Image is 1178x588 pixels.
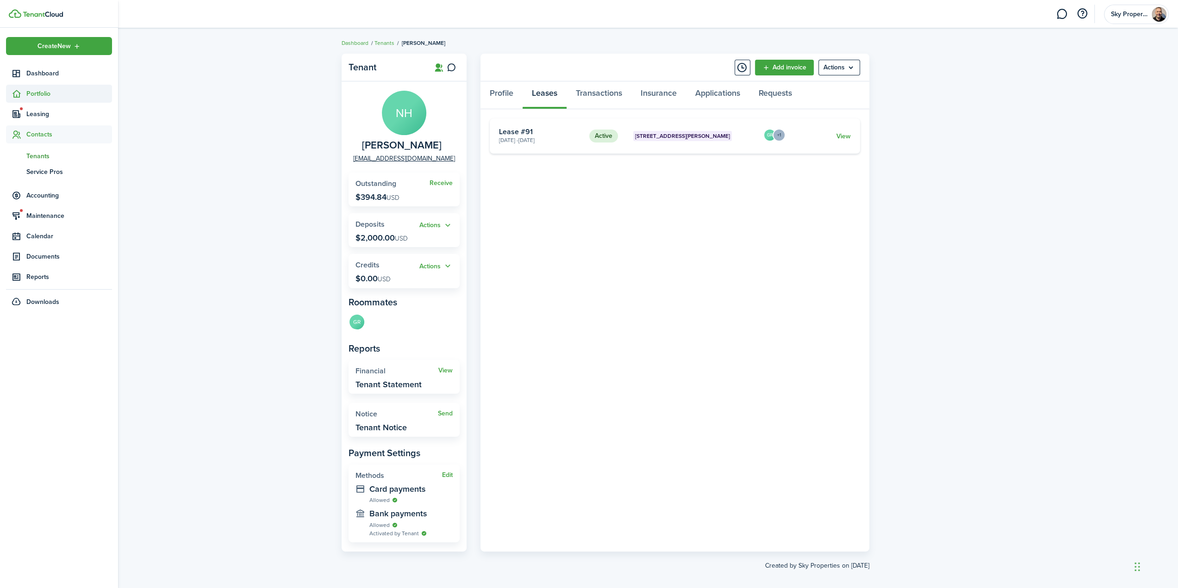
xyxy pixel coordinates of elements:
[6,64,112,82] a: Dashboard
[26,231,112,241] span: Calendar
[353,154,455,163] a: [EMAIL_ADDRESS][DOMAIN_NAME]
[362,140,442,151] span: Norma Heredia
[342,551,869,570] created-at: Created by Sky Properties on [DATE]
[755,60,814,75] a: Add invoice
[567,81,631,109] a: Transactions
[836,131,850,141] a: View
[369,529,419,538] span: Activated by Tenant
[438,367,453,374] a: View
[818,60,860,75] button: Open menu
[349,341,460,355] panel-main-subtitle: Reports
[26,68,112,78] span: Dashboard
[349,446,460,460] panel-main-subtitle: Payment Settings
[369,484,453,494] widget-stats-description: Card payments
[631,81,686,109] a: Insurance
[355,192,399,202] p: $394.84
[369,521,390,529] span: Allowed
[499,136,582,144] card-description: [DATE] - [DATE]
[374,39,394,47] a: Tenants
[369,496,390,504] span: Allowed
[9,9,21,18] img: TenantCloud
[369,509,453,518] widget-stats-description: Bank payments
[773,129,785,142] menu-trigger: +1
[763,134,776,143] a: GR
[419,261,453,272] button: Actions
[1134,553,1140,581] div: Drag
[355,274,391,283] p: $0.00
[355,233,408,242] p: $2,000.00
[1074,6,1090,22] button: Open resource center
[355,471,442,480] widget-stats-title: Methods
[442,471,453,479] button: Edit
[355,219,385,229] span: Deposits
[349,314,365,332] a: GR
[26,89,112,99] span: Portfolio
[589,130,618,142] status: Active
[355,260,380,270] span: Credits
[26,272,112,282] span: Reports
[1152,7,1166,22] img: Sky Properties
[355,178,396,189] span: Outstanding
[26,167,112,177] span: Service Pros
[37,43,71,50] span: Create New
[818,60,860,75] menu-btn: Actions
[1053,2,1071,26] a: Messaging
[23,12,63,17] img: TenantCloud
[395,234,408,243] span: USD
[355,380,422,389] widget-stats-description: Tenant Statement
[26,252,112,261] span: Documents
[438,410,453,417] a: Send
[386,193,399,203] span: USD
[382,91,426,135] avatar-text: NH
[6,37,112,55] button: Open menu
[26,211,112,221] span: Maintenance
[355,367,438,375] widget-stats-title: Financial
[355,410,438,418] widget-stats-title: Notice
[430,179,453,187] a: Receive
[378,274,391,284] span: USD
[419,261,453,272] button: Open menu
[6,148,112,164] a: Tenants
[349,295,460,309] panel-main-subtitle: Roommates
[6,164,112,179] a: Service Pros
[6,268,112,286] a: Reports
[419,220,453,231] button: Open menu
[735,60,750,75] button: Timeline
[342,39,368,47] a: Dashboard
[26,297,59,307] span: Downloads
[499,128,582,136] card-title: Lease #91
[1024,488,1178,588] iframe: Chat Widget
[1111,11,1148,18] span: Sky Properties
[749,81,801,109] a: Requests
[349,62,423,73] panel-main-title: Tenant
[402,39,445,47] span: [PERSON_NAME]
[686,81,749,109] a: Applications
[26,109,112,119] span: Leasing
[776,129,785,142] button: Open menu
[349,315,364,329] avatar-text: GR
[419,220,453,231] button: Actions
[26,130,112,139] span: Contacts
[480,81,523,109] a: Profile
[635,132,730,140] span: [STREET_ADDRESS][PERSON_NAME]
[355,423,407,432] widget-stats-description: Tenant Notice
[26,151,112,161] span: Tenants
[764,130,775,141] avatar-text: GR
[26,191,112,200] span: Accounting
